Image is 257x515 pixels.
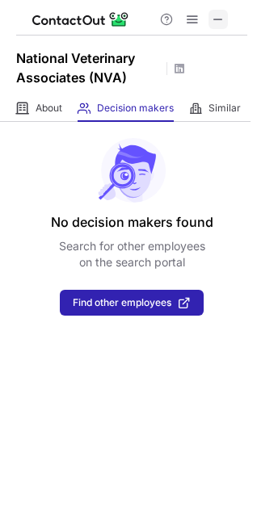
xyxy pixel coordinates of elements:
[59,238,205,270] p: Search for other employees on the search portal
[51,212,213,232] header: No decision makers found
[73,297,171,308] span: Find other employees
[209,102,241,115] span: Similar
[32,10,129,29] img: ContactOut v5.3.10
[97,102,174,115] span: Decision makers
[16,48,162,87] h1: National Veterinary Associates (NVA)
[97,138,166,203] img: No leads found
[60,290,204,316] button: Find other employees
[36,102,62,115] span: About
